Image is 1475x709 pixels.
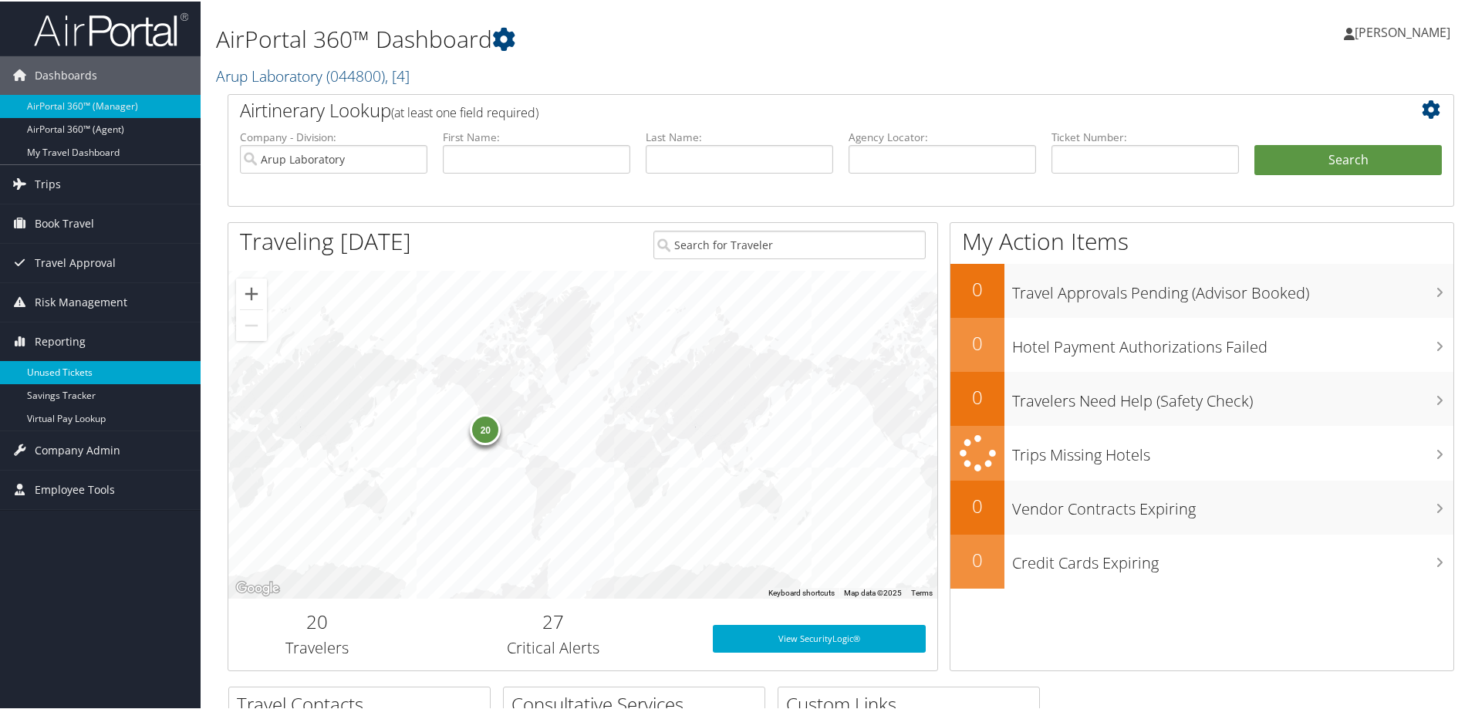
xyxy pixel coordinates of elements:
[950,224,1453,256] h1: My Action Items
[216,64,410,85] a: Arup Laboratory
[236,309,267,339] button: Zoom out
[849,128,1036,143] label: Agency Locator:
[35,321,86,360] span: Reporting
[768,586,835,597] button: Keyboard shortcuts
[232,577,283,597] img: Google
[950,383,1004,409] h2: 0
[950,275,1004,301] h2: 0
[34,10,188,46] img: airportal-logo.png
[240,607,394,633] h2: 20
[1344,8,1466,54] a: [PERSON_NAME]
[326,64,385,85] span: ( 044800 )
[391,103,538,120] span: (at least one field required)
[240,96,1340,122] h2: Airtinerary Lookup
[646,128,833,143] label: Last Name:
[1012,435,1453,464] h3: Trips Missing Hotels
[1355,22,1450,39] span: [PERSON_NAME]
[35,430,120,468] span: Company Admin
[35,469,115,508] span: Employee Tools
[417,607,690,633] h2: 27
[950,479,1453,533] a: 0Vendor Contracts Expiring
[950,262,1453,316] a: 0Travel Approvals Pending (Advisor Booked)
[713,623,926,651] a: View SecurityLogic®
[216,22,1049,54] h1: AirPortal 360™ Dashboard
[950,533,1453,587] a: 0Credit Cards Expiring
[844,587,902,596] span: Map data ©2025
[911,587,933,596] a: Terms (opens in new tab)
[1051,128,1239,143] label: Ticket Number:
[35,55,97,93] span: Dashboards
[240,128,427,143] label: Company - Division:
[1012,381,1453,410] h3: Travelers Need Help (Safety Check)
[35,203,94,241] span: Book Travel
[35,242,116,281] span: Travel Approval
[1254,143,1442,174] button: Search
[385,64,410,85] span: , [ 4 ]
[950,424,1453,479] a: Trips Missing Hotels
[950,370,1453,424] a: 0Travelers Need Help (Safety Check)
[1012,543,1453,572] h3: Credit Cards Expiring
[443,128,630,143] label: First Name:
[950,545,1004,572] h2: 0
[950,329,1004,355] h2: 0
[950,491,1004,518] h2: 0
[653,229,926,258] input: Search for Traveler
[35,282,127,320] span: Risk Management
[232,577,283,597] a: Open this area in Google Maps (opens a new window)
[470,412,501,443] div: 20
[1012,489,1453,518] h3: Vendor Contracts Expiring
[950,316,1453,370] a: 0Hotel Payment Authorizations Failed
[417,636,690,657] h3: Critical Alerts
[1012,327,1453,356] h3: Hotel Payment Authorizations Failed
[240,636,394,657] h3: Travelers
[1012,273,1453,302] h3: Travel Approvals Pending (Advisor Booked)
[240,224,411,256] h1: Traveling [DATE]
[35,164,61,202] span: Trips
[236,277,267,308] button: Zoom in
